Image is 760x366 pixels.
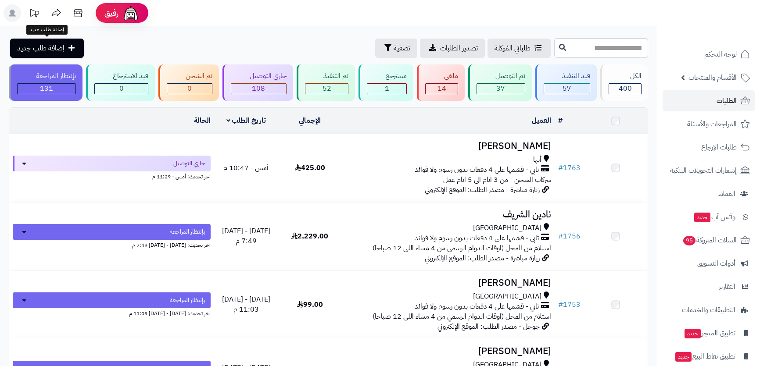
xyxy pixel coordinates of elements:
[663,253,755,274] a: أدوات التسويق
[385,83,389,94] span: 1
[704,48,737,60] span: لوحة التحكم
[533,155,541,165] span: أبها
[415,165,539,175] span: تابي - قسّمها على 4 دفعات بدون رسوم ولا فوائد
[231,84,286,94] div: 108
[394,43,410,53] span: تصفية
[222,294,270,315] span: [DATE] - [DATE] 11:03 م
[13,308,211,317] div: اخر تحديث: [DATE] - [DATE] 11:03 م
[425,185,540,195] span: زيارة مباشرة - مصدر الطلب: الموقع الإلكتروني
[345,210,551,220] h3: نادين الشريف
[94,71,149,81] div: قيد الاسترجاع
[345,141,551,151] h3: [PERSON_NAME]
[375,39,417,58] button: تصفية
[221,64,295,101] a: جاري التوصيل 108
[683,236,695,245] span: 95
[718,188,735,200] span: العملاء
[17,71,76,81] div: بإنتظار المراجعة
[26,25,68,35] div: إضافة طلب جديد
[717,95,737,107] span: الطلبات
[663,160,755,181] a: إشعارات التحويلات البنكية
[167,71,212,81] div: تم الشحن
[697,257,735,270] span: أدوات التسويق
[187,83,192,94] span: 0
[663,183,755,204] a: العملاء
[17,43,65,53] span: إضافة طلب جديد
[534,64,599,101] a: قيد التنفيذ 57
[674,350,735,362] span: تطبيق نقاط البيع
[609,71,642,81] div: الكل
[663,137,755,158] a: طلبات الإرجاع
[167,84,212,94] div: 0
[295,163,325,173] span: 425.00
[295,64,357,101] a: تم التنفيذ 52
[13,171,211,181] div: اخر تحديث: أمس - 11:29 م
[345,278,551,288] h3: [PERSON_NAME]
[701,141,737,153] span: طلبات الإرجاع
[675,352,692,362] span: جديد
[599,64,650,101] a: الكل400
[415,233,539,243] span: تابي - قسّمها على 4 دفعات بدون رسوم ولا فوائد
[119,83,124,94] span: 0
[23,4,45,24] a: تحديثات المنصة
[425,71,458,81] div: ملغي
[663,114,755,135] a: المراجعات والأسئلة
[373,311,551,322] span: استلام من المحل (اوقات الدوام الرسمي من 4 مساء اللى 12 صباحا)
[357,64,415,101] a: مسترجع 1
[694,213,710,222] span: جديد
[415,64,466,101] a: ملغي 14
[558,299,581,310] a: #1753
[345,346,551,356] h3: [PERSON_NAME]
[663,206,755,227] a: وآتس آبجديد
[558,231,563,242] span: #
[40,83,53,94] span: 131
[619,83,632,94] span: 400
[426,84,458,94] div: 14
[173,159,205,168] span: جاري التوصيل
[687,118,737,130] span: المراجعات والأسئلة
[170,227,205,236] span: بإنتظار المراجعة
[440,43,478,53] span: تصدير الطلبات
[415,302,539,312] span: تابي - قسّمها على 4 دفعات بدون رسوم ولا فوائد
[532,115,551,126] a: العميل
[95,84,148,94] div: 0
[663,323,755,344] a: تطبيق المتجرجديد
[437,321,540,332] span: جوجل - مصدر الطلب: الموقع الإلكتروني
[437,83,446,94] span: 14
[223,163,269,173] span: أمس - 10:47 م
[544,84,590,94] div: 57
[544,71,591,81] div: قيد التنفيذ
[663,90,755,111] a: الطلبات
[443,174,551,185] span: شركات الشحن - من 3 ايام الى 5 ايام عمل
[7,64,84,101] a: بإنتظار المراجعة 131
[682,234,737,246] span: السلات المتروكة
[473,223,541,233] span: [GEOGRAPHIC_DATA]
[663,276,755,297] a: التقارير
[719,281,735,293] span: التقارير
[18,84,75,94] div: 131
[473,291,541,302] span: [GEOGRAPHIC_DATA]
[563,83,571,94] span: 57
[663,230,755,251] a: السلات المتروكة95
[323,83,331,94] span: 52
[663,299,755,320] a: التطبيقات والخدمات
[10,39,84,58] a: إضافة طلب جديد
[496,83,505,94] span: 37
[488,39,551,58] a: طلباتي المُوكلة
[226,115,266,126] a: تاريخ الطلب
[688,71,737,84] span: الأقسام والمنتجات
[558,163,563,173] span: #
[477,84,525,94] div: 37
[104,8,118,18] span: رفيق
[299,115,321,126] a: الإجمالي
[291,231,328,242] span: 2,229.00
[684,327,735,339] span: تطبيق المتجر
[373,243,551,253] span: استلام من المحل (اوقات الدوام الرسمي من 4 مساء اللى 12 صباحا)
[297,299,323,310] span: 99.00
[466,64,534,101] a: تم التوصيل 37
[367,71,407,81] div: مسترجع
[420,39,485,58] a: تصدير الطلبات
[693,211,735,223] span: وآتس آب
[663,44,755,65] a: لوحة التحكم
[425,253,540,263] span: زيارة مباشرة - مصدر الطلب: الموقع الإلكتروني
[685,329,701,338] span: جديد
